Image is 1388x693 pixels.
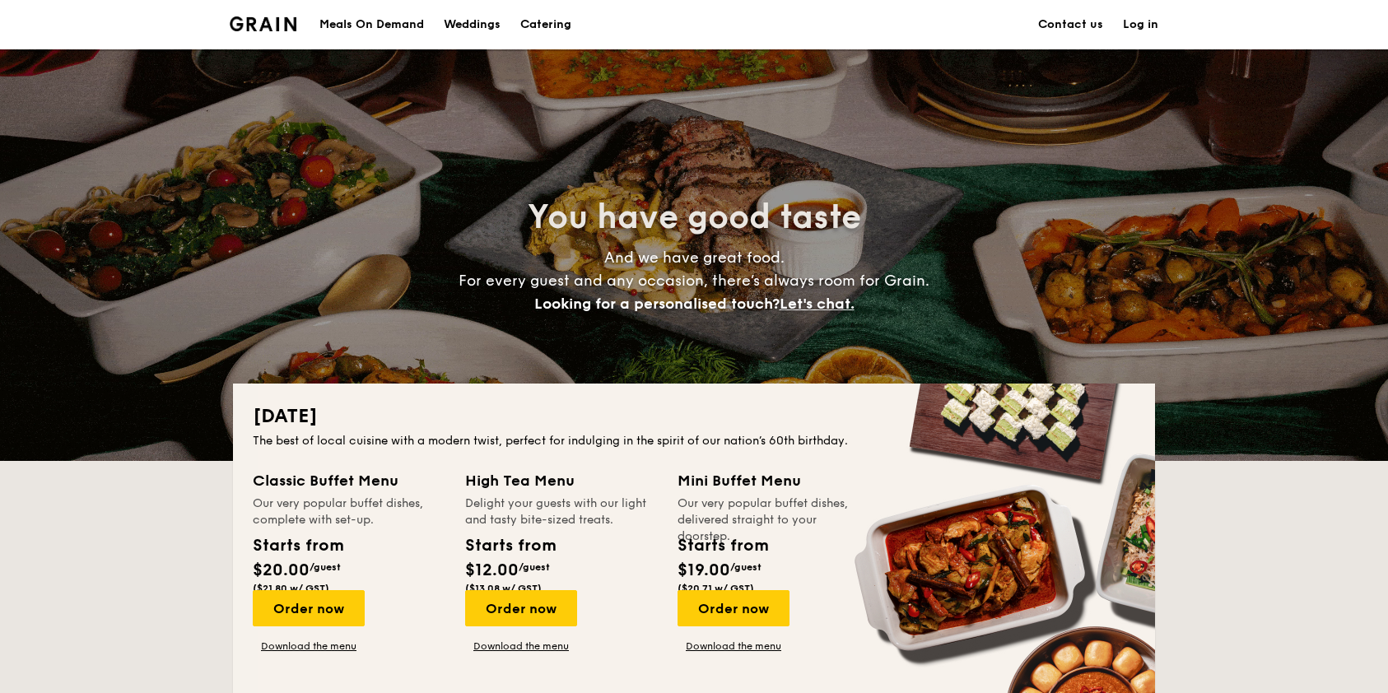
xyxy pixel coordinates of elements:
div: The best of local cuisine with a modern twist, perfect for indulging in the spirit of our nation’... [253,433,1135,449]
div: Delight your guests with our light and tasty bite-sized treats. [465,495,658,520]
span: $12.00 [465,560,519,580]
img: Grain [230,16,296,31]
h2: [DATE] [253,403,1135,430]
span: ($20.71 w/ GST) [678,583,754,594]
div: Starts from [253,533,342,558]
span: $19.00 [678,560,730,580]
span: You have good taste [528,198,861,237]
div: Order now [253,590,365,626]
span: /guest [310,561,341,573]
a: Logotype [230,16,296,31]
span: /guest [730,561,762,573]
div: Order now [678,590,789,626]
div: Our very popular buffet dishes, complete with set-up. [253,495,445,520]
a: Download the menu [678,640,789,653]
div: Our very popular buffet dishes, delivered straight to your doorstep. [678,495,870,520]
span: And we have great food. For every guest and any occasion, there’s always room for Grain. [459,249,929,313]
span: Looking for a personalised touch? [534,295,780,313]
div: Mini Buffet Menu [678,469,870,492]
div: Order now [465,590,577,626]
span: ($21.80 w/ GST) [253,583,329,594]
div: Starts from [465,533,555,558]
div: Classic Buffet Menu [253,469,445,492]
span: /guest [519,561,550,573]
div: Starts from [678,533,767,558]
a: Download the menu [465,640,577,653]
span: Let's chat. [780,295,855,313]
span: $20.00 [253,560,310,580]
div: High Tea Menu [465,469,658,492]
a: Download the menu [253,640,365,653]
span: ($13.08 w/ GST) [465,583,542,594]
